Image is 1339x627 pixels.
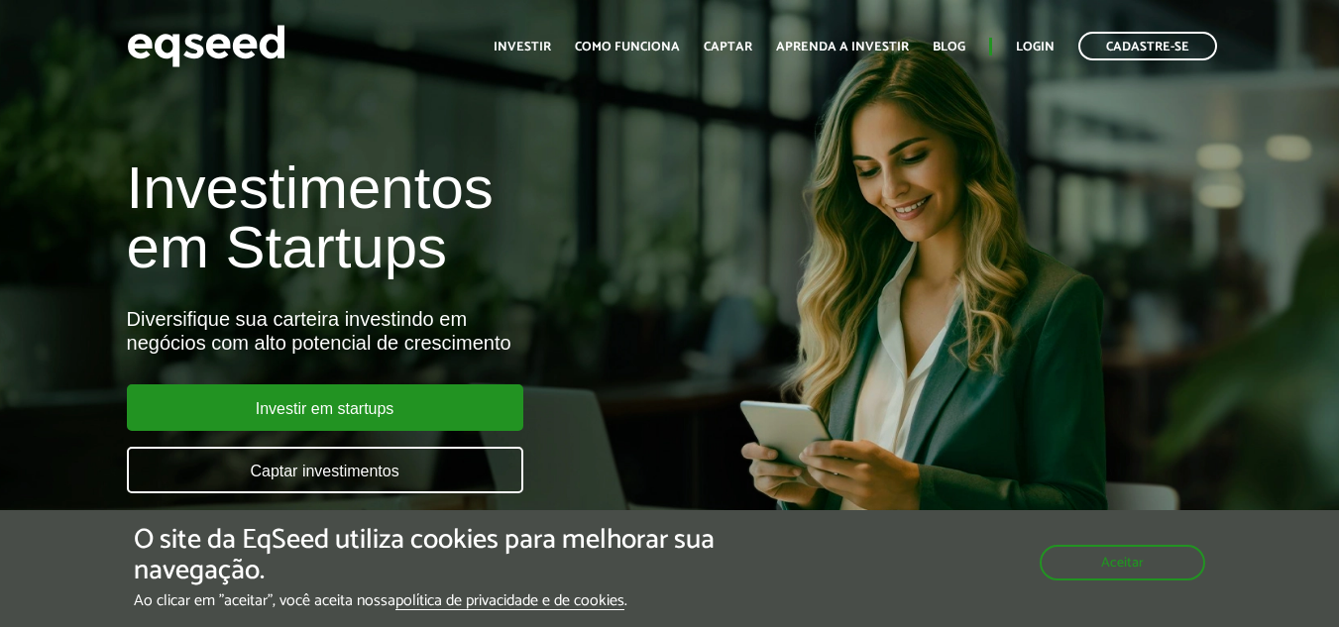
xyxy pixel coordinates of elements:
[776,41,909,53] a: Aprenda a investir
[575,41,680,53] a: Como funciona
[704,41,752,53] a: Captar
[395,593,624,610] a: política de privacidade e de cookies
[933,41,965,53] a: Blog
[134,591,776,610] p: Ao clicar em "aceitar", você aceita nossa .
[1040,545,1205,580] button: Aceitar
[1016,41,1055,53] a: Login
[134,525,776,586] h5: O site da EqSeed utiliza cookies para melhorar sua navegação.
[127,158,767,277] h1: Investimentos em Startups
[127,447,523,493] a: Captar investimentos
[127,384,523,431] a: Investir em startups
[1078,32,1217,60] a: Cadastre-se
[127,20,285,72] img: EqSeed
[494,41,551,53] a: Investir
[127,307,767,355] div: Diversifique sua carteira investindo em negócios com alto potencial de crescimento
